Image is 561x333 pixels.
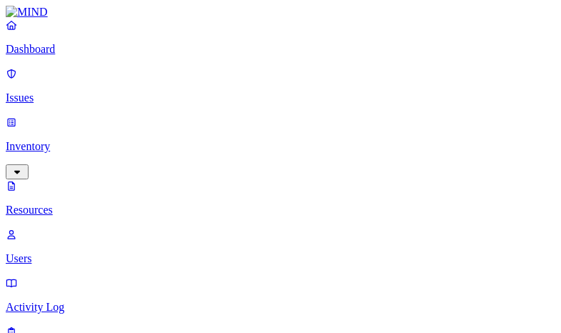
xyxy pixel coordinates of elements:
p: Issues [6,91,555,104]
p: Activity Log [6,301,555,314]
p: Resources [6,204,555,217]
img: MIND [6,6,48,19]
p: Dashboard [6,43,555,56]
p: Inventory [6,140,555,153]
p: Users [6,252,555,265]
